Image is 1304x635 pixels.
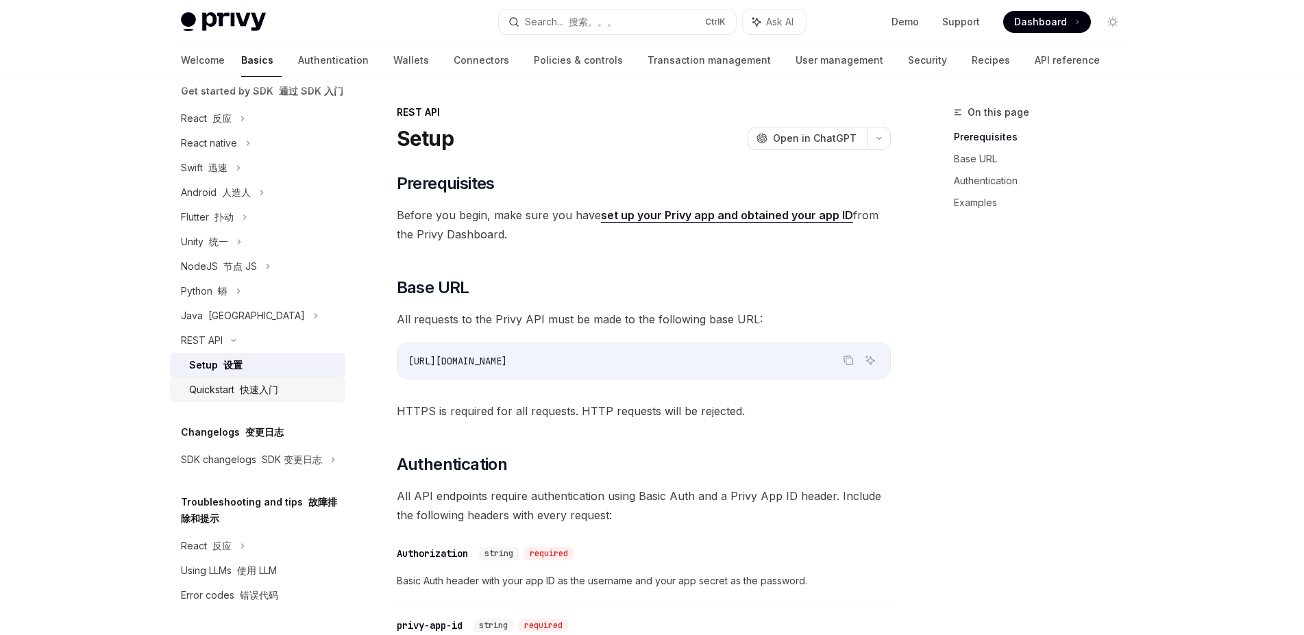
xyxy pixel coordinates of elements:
font: 设置 [223,359,243,371]
div: Using LLMs [181,562,277,579]
a: Prerequisites [954,126,1135,148]
a: Basics [241,44,282,77]
font: [GEOGRAPHIC_DATA] [208,310,305,321]
a: Setup 设置 [170,353,345,377]
a: Recipes [972,44,1018,77]
span: string [484,548,513,559]
div: Swift [181,160,227,176]
div: Search... [525,14,617,30]
font: 使用 LLM [237,564,277,576]
div: Authorization [397,547,473,560]
a: Security [908,44,955,77]
span: Prerequisites [397,173,502,195]
a: Dashboard [1003,11,1091,33]
span: On this page [968,104,1032,121]
a: Welcome [181,44,225,77]
div: SDK changelogs [181,451,322,468]
div: Android [181,184,251,201]
font: 搜索。。。 [569,16,617,27]
span: HTTPS is required for all requests. HTTP requests will be rejected. [397,401,891,421]
button: Ask AI [861,351,879,369]
div: Unity [181,234,228,250]
span: Ask AI [766,15,796,29]
span: Dashboard [1014,15,1070,29]
div: required [519,619,568,632]
a: Wallets [393,44,437,77]
img: light logo [181,12,266,32]
a: Support [942,15,987,29]
span: Base URL [397,277,477,299]
font: 迅速 [208,162,227,173]
span: Basic Auth header with your app ID as the username and your app secret as the password. [397,573,891,589]
font: 人造人 [222,186,251,198]
a: Examples [954,192,1135,214]
span: Authentication [397,453,515,475]
div: required [524,547,574,560]
a: Policies & controls [534,44,631,77]
a: Demo [891,15,926,29]
font: 节点 JS [223,260,257,272]
a: Using LLMs 使用 LLM [170,558,345,583]
span: Open in ChatGPT [773,132,859,145]
button: Open in ChatGPT [748,127,868,150]
span: Before you begin, make sure you have from the Privy Dashboard. [397,206,891,244]
button: Toggle dark mode [1102,11,1124,33]
div: Quickstart [189,382,278,398]
span: All API endpoints require authentication using Basic Auth and a Privy App ID header. Include the ... [397,486,891,525]
a: Authentication [954,170,1135,192]
div: REST API [181,332,223,349]
font: 反应 [212,540,232,551]
h5: Changelogs [181,424,284,440]
font: SDK 变更日志 [262,453,322,465]
span: string [479,620,508,631]
div: React [181,538,232,554]
font: 故障排除和提示 [181,496,337,524]
button: Copy the contents from the code block [839,351,857,369]
a: Transaction management [648,44,779,77]
button: Ask AI [743,10,806,34]
a: Connectors [454,44,517,77]
font: 扑动 [214,211,234,223]
font: 错误代码 [240,589,278,601]
div: privy-app-id [397,619,468,632]
a: Authentication [298,44,377,77]
font: 快速入门 [240,384,278,395]
font: 蟒 [218,285,227,297]
div: Java [181,308,305,324]
div: NodeJS [181,258,257,275]
a: User management [796,44,891,77]
a: set up your Privy app and obtained your app ID [601,208,853,223]
h5: Troubleshooting and tips [181,494,345,527]
span: All requests to the Privy API must be made to the following base URL: [397,310,891,329]
span: [URL][DOMAIN_NAME] [408,355,507,367]
span: Ctrl K [705,16,728,27]
div: Error codes [181,587,278,603]
div: Flutter [181,209,234,225]
a: Base URL [954,148,1135,170]
a: Error codes 错误代码 [170,583,345,608]
a: Quickstart 快速入门 [170,377,345,402]
button: Search... 搜索。。。CtrlK [499,10,736,34]
div: REST API [397,105,891,119]
font: 反应 [212,112,232,124]
div: Python [181,283,227,299]
a: API reference [1035,44,1108,77]
font: 统一 [209,236,228,247]
div: React [181,110,232,127]
div: React native [181,135,237,151]
h1: Setup [397,126,458,151]
font: 变更日志 [245,426,284,438]
div: Setup [189,357,243,373]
